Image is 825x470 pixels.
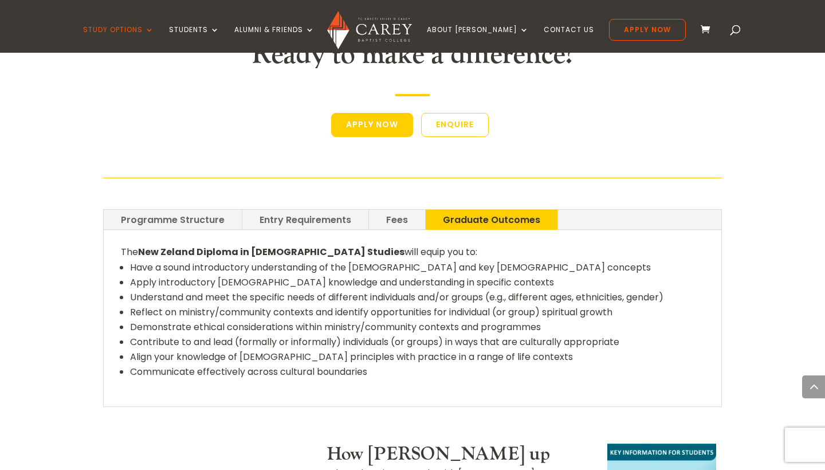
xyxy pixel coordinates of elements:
[234,26,315,53] a: Alumni & Friends
[130,365,704,379] li: Communicate effectively across cultural boundaries
[130,320,704,335] li: Demonstrate ethical considerations within ministry/community contexts and programmes
[426,210,557,230] a: Graduate Outcomes
[104,210,242,230] a: Programme Structure
[369,210,425,230] a: Fees
[169,26,219,53] a: Students
[103,38,722,77] h2: Ready to make a difference?
[130,290,704,305] li: Understand and meet the specific needs of different individuals and/or groups (e.g., different ag...
[121,244,704,260] p: The will equip you to:
[327,11,411,49] img: Carey Baptist College
[427,26,529,53] a: About [PERSON_NAME]
[609,19,686,41] a: Apply Now
[83,26,154,53] a: Study Options
[130,305,704,320] li: Reflect on ministry/community contexts and identify opportunities for individual (or group) spiri...
[242,210,368,230] a: Entry Requirements
[544,26,594,53] a: Contact Us
[331,113,413,137] a: Apply Now
[130,350,704,365] li: Align your knowledge of [DEMOGRAPHIC_DATA] principles with practice in a range of life contexts
[130,275,704,290] li: Apply introductory [DEMOGRAPHIC_DATA] knowledge and understanding in specific contexts
[327,444,596,465] h3: How [PERSON_NAME] up
[138,245,404,258] strong: New Zeland Diploma in [DEMOGRAPHIC_DATA] Studies
[130,260,704,275] li: Have a sound introductory understanding of the [DEMOGRAPHIC_DATA] and key [DEMOGRAPHIC_DATA] conc...
[130,335,704,350] li: Contribute to and lead (formally or informally) individuals (or groups) in ways that are cultural...
[421,113,489,137] a: Enquire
